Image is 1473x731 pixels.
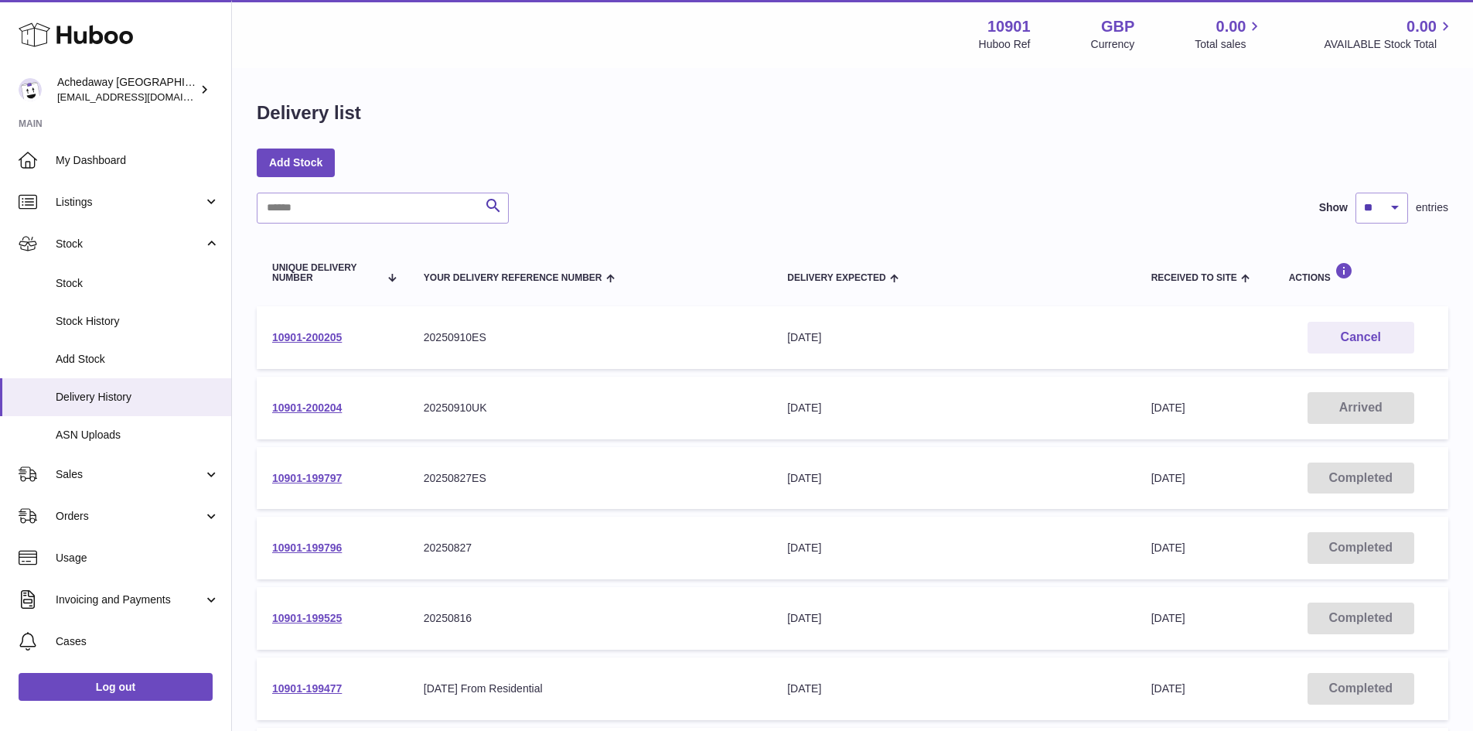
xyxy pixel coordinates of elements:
span: [DATE] [1151,401,1185,414]
label: Show [1319,200,1348,215]
div: Actions [1289,262,1433,283]
strong: 10901 [987,16,1031,37]
span: 0.00 [1407,16,1437,37]
div: 20250816 [424,611,756,626]
div: Currency [1091,37,1135,52]
span: Total sales [1195,37,1263,52]
span: [DATE] [1151,612,1185,624]
div: Achedaway [GEOGRAPHIC_DATA] [57,75,196,104]
span: Stock History [56,314,220,329]
span: Invoicing and Payments [56,593,203,607]
span: AVAILABLE Stock Total [1324,37,1454,52]
span: [EMAIL_ADDRESS][DOMAIN_NAME] [57,91,227,103]
h1: Delivery list [257,101,361,125]
div: [DATE] [787,681,1120,696]
strong: GBP [1101,16,1134,37]
button: Cancel [1308,322,1414,354]
span: Cases [56,634,220,649]
span: Add Stock [56,352,220,367]
span: Your Delivery Reference Number [424,273,602,283]
div: [DATE] [787,611,1120,626]
div: [DATE] [787,471,1120,486]
span: Listings [56,195,203,210]
div: [DATE] [787,330,1120,345]
a: 10901-200205 [272,331,342,343]
img: admin@newpb.co.uk [19,78,42,101]
a: 10901-199796 [272,541,342,554]
span: Stock [56,276,220,291]
div: 20250827ES [424,471,756,486]
a: 10901-199477 [272,682,342,695]
a: 0.00 AVAILABLE Stock Total [1324,16,1454,52]
div: Huboo Ref [979,37,1031,52]
div: [DATE] [787,401,1120,415]
div: [DATE] [787,541,1120,555]
a: 10901-199797 [272,472,342,484]
span: Orders [56,509,203,524]
div: [DATE] From Residential [424,681,756,696]
a: Add Stock [257,149,335,176]
div: 20250827 [424,541,756,555]
span: Usage [56,551,220,565]
span: [DATE] [1151,682,1185,695]
a: 0.00 Total sales [1195,16,1263,52]
span: Sales [56,467,203,482]
a: 10901-199525 [272,612,342,624]
span: Received to Site [1151,273,1237,283]
span: entries [1416,200,1448,215]
span: Delivery History [56,390,220,405]
span: Stock [56,237,203,251]
div: 20250910UK [424,401,756,415]
div: 20250910ES [424,330,756,345]
span: 0.00 [1216,16,1246,37]
a: 10901-200204 [272,401,342,414]
a: Log out [19,673,213,701]
span: My Dashboard [56,153,220,168]
span: Delivery Expected [787,273,885,283]
span: Unique Delivery Number [272,263,379,283]
span: [DATE] [1151,472,1185,484]
span: [DATE] [1151,541,1185,554]
span: ASN Uploads [56,428,220,442]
